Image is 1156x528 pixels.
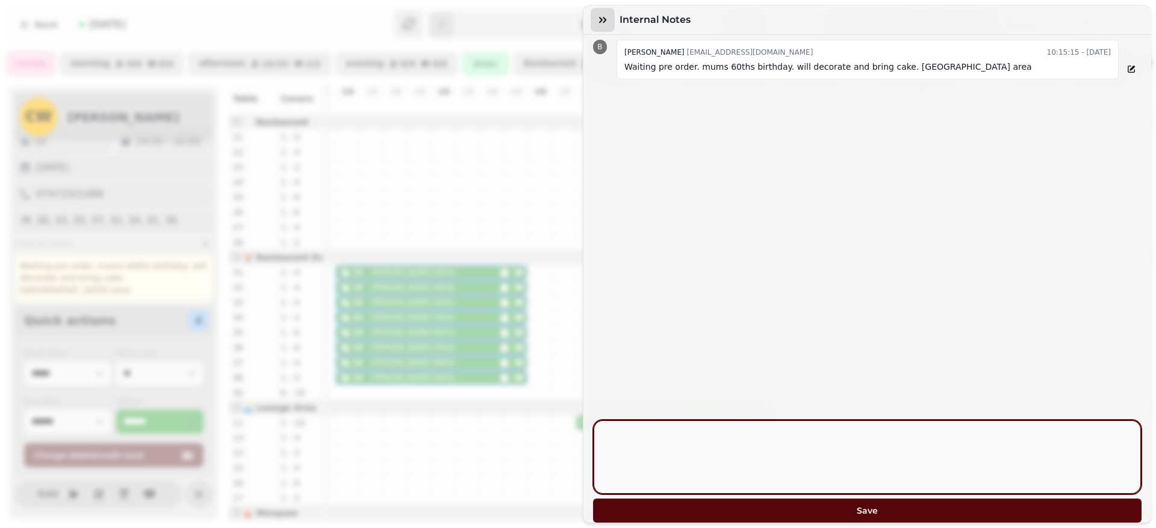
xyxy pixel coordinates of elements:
h3: Internal Notes [620,13,695,27]
time: 10:15:15 - [DATE] [1047,45,1111,60]
span: [PERSON_NAME] [624,48,685,57]
div: [EMAIL_ADDRESS][DOMAIN_NAME] [624,45,813,60]
button: Save [593,499,1142,523]
p: Waiting pre order. mums 60ths birthday. will decorate and bring cake. [GEOGRAPHIC_DATA] area [624,60,1111,74]
span: B [597,43,602,51]
span: Save [603,506,1132,515]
